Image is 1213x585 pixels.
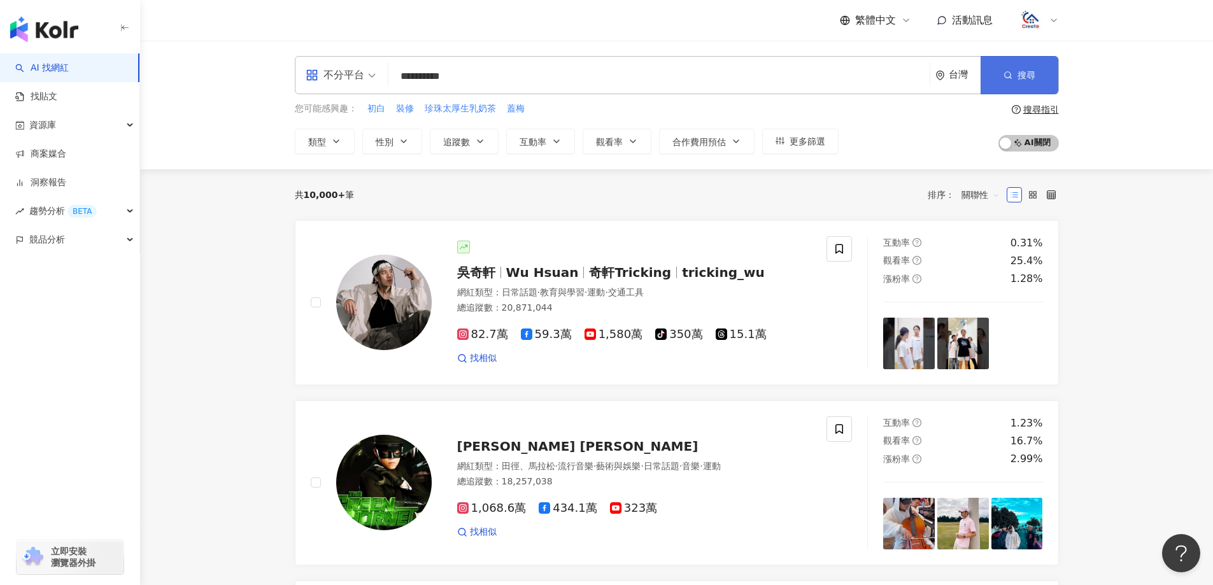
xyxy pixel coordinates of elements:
span: 性別 [376,137,394,147]
span: 1,068.6萬 [457,502,527,515]
button: 搜尋 [981,56,1058,94]
span: appstore [306,69,318,81]
a: 找相似 [457,352,497,365]
button: 觀看率 [583,129,651,154]
span: 59.3萬 [521,328,572,341]
span: question-circle [912,256,921,265]
span: · [679,461,682,471]
div: 台灣 [949,69,981,80]
span: question-circle [912,455,921,463]
span: 互動率 [883,418,910,428]
button: 初白 [367,102,386,116]
img: post-image [937,318,989,369]
img: post-image [991,318,1043,369]
button: 性別 [362,129,422,154]
span: · [585,287,587,297]
button: 蓋梅 [506,102,525,116]
div: 總追蹤數 ： 20,871,044 [457,302,812,314]
button: 追蹤數 [430,129,499,154]
span: 教育與學習 [540,287,585,297]
span: 找相似 [470,352,497,365]
div: 網紅類型 ： [457,286,812,299]
span: 珍珠太厚生乳奶茶 [425,102,496,115]
a: searchAI 找網紅 [15,62,69,74]
button: 互動率 [506,129,575,154]
span: rise [15,207,24,216]
span: 初白 [367,102,385,115]
span: 323萬 [610,502,657,515]
span: 蓋梅 [507,102,525,115]
span: 奇軒Tricking [589,265,671,280]
span: 互動率 [520,137,546,147]
span: · [537,287,540,297]
button: 裝修 [395,102,415,116]
span: question-circle [912,274,921,283]
span: 1,580萬 [585,328,643,341]
span: 350萬 [655,328,702,341]
span: 音樂 [682,461,700,471]
span: 繁體中文 [855,13,896,27]
span: 您可能感興趣： [295,102,357,115]
span: 追蹤數 [443,137,470,147]
img: post-image [937,498,989,549]
span: 交通工具 [608,287,644,297]
a: 找相似 [457,526,497,539]
iframe: Help Scout Beacon - Open [1162,534,1200,572]
span: · [555,461,558,471]
span: 日常話題 [644,461,679,471]
span: 更多篩選 [790,136,825,146]
span: 關聯性 [961,185,1000,205]
span: question-circle [912,418,921,427]
img: KOL Avatar [336,435,432,530]
span: 類型 [308,137,326,147]
div: 1.23% [1011,416,1043,430]
span: tricking_wu [682,265,765,280]
span: 合作費用預估 [672,137,726,147]
div: 2.99% [1011,452,1043,466]
span: 資源庫 [29,111,56,139]
span: 日常話題 [502,287,537,297]
span: 82.7萬 [457,328,508,341]
img: post-image [883,318,935,369]
span: 競品分析 [29,225,65,254]
a: KOL Avatar吳奇軒Wu Hsuan奇軒Trickingtricking_wu網紅類型：日常話題·教育與學習·運動·交通工具總追蹤數：20,871,04482.7萬59.3萬1,580萬3... [295,220,1059,385]
span: 搜尋 [1018,70,1035,80]
span: 互動率 [883,237,910,248]
span: 裝修 [396,102,414,115]
div: 共 筆 [295,190,355,200]
span: 觀看率 [883,255,910,265]
span: 10,000+ [304,190,346,200]
img: logo.png [1019,8,1043,32]
span: 吳奇軒 [457,265,495,280]
div: 排序： [928,185,1007,205]
span: 漲粉率 [883,454,910,464]
span: environment [935,71,945,80]
span: 434.1萬 [539,502,597,515]
button: 更多篩選 [762,129,839,154]
span: 藝術與娛樂 [596,461,641,471]
div: 不分平台 [306,65,364,85]
span: 15.1萬 [716,328,767,341]
span: 活動訊息 [952,14,993,26]
button: 類型 [295,129,355,154]
div: 0.31% [1011,236,1043,250]
div: BETA [67,205,97,218]
span: Wu Hsuan [506,265,579,280]
span: question-circle [1012,105,1021,114]
div: 25.4% [1011,254,1043,268]
span: 流行音樂 [558,461,593,471]
span: 找相似 [470,526,497,539]
div: 16.7% [1011,434,1043,448]
div: 總追蹤數 ： 18,257,038 [457,476,812,488]
span: 運動 [703,461,721,471]
img: KOL Avatar [336,255,432,350]
div: 1.28% [1011,272,1043,286]
span: 漲粉率 [883,274,910,284]
span: 田徑、馬拉松 [502,461,555,471]
span: · [700,461,702,471]
img: post-image [883,498,935,549]
span: question-circle [912,238,921,247]
span: · [641,461,643,471]
button: 合作費用預估 [659,129,755,154]
a: 找貼文 [15,90,57,103]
